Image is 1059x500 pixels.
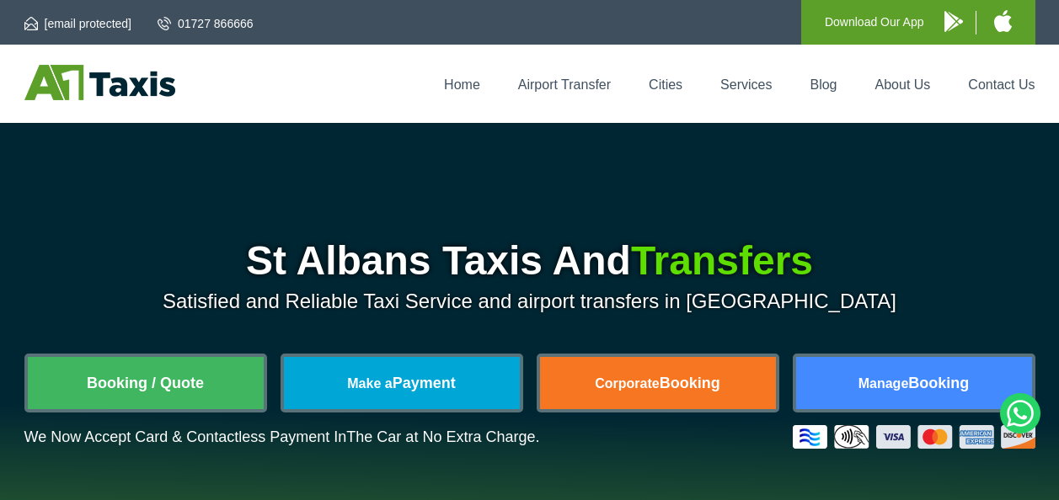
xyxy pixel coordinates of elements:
span: The Car at No Extra Charge. [346,428,539,445]
p: Satisfied and Reliable Taxi Service and airport transfers in [GEOGRAPHIC_DATA] [24,290,1035,313]
a: CorporateBooking [540,357,776,409]
span: [email protected] [45,17,132,30]
h1: St Albans Taxis And [24,241,1035,281]
a: Airport Transfer [518,77,611,92]
a: [email protected] [24,15,132,32]
span: Make a [347,376,392,391]
img: A1 Taxis Android App [944,11,963,32]
a: ManageBooking [796,357,1032,409]
img: A1 Taxis St Albans LTD [24,65,175,100]
a: 01727 866666 [158,15,254,32]
a: Services [720,77,772,92]
a: Cities [649,77,682,92]
span: Manage [858,376,909,391]
a: Contact Us [968,77,1035,92]
span: Transfers [631,238,813,283]
span: Corporate [595,376,659,391]
p: We Now Accept Card & Contactless Payment In [24,428,540,446]
p: Download Our App [825,12,924,33]
img: Credit And Debit Cards [793,425,1035,449]
a: About Us [875,77,931,92]
a: Blog [810,77,837,92]
a: Home [444,77,480,92]
img: A1 Taxis iPhone App [994,10,1012,32]
a: Make aPayment [284,357,520,409]
a: Booking / Quote [28,357,264,409]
